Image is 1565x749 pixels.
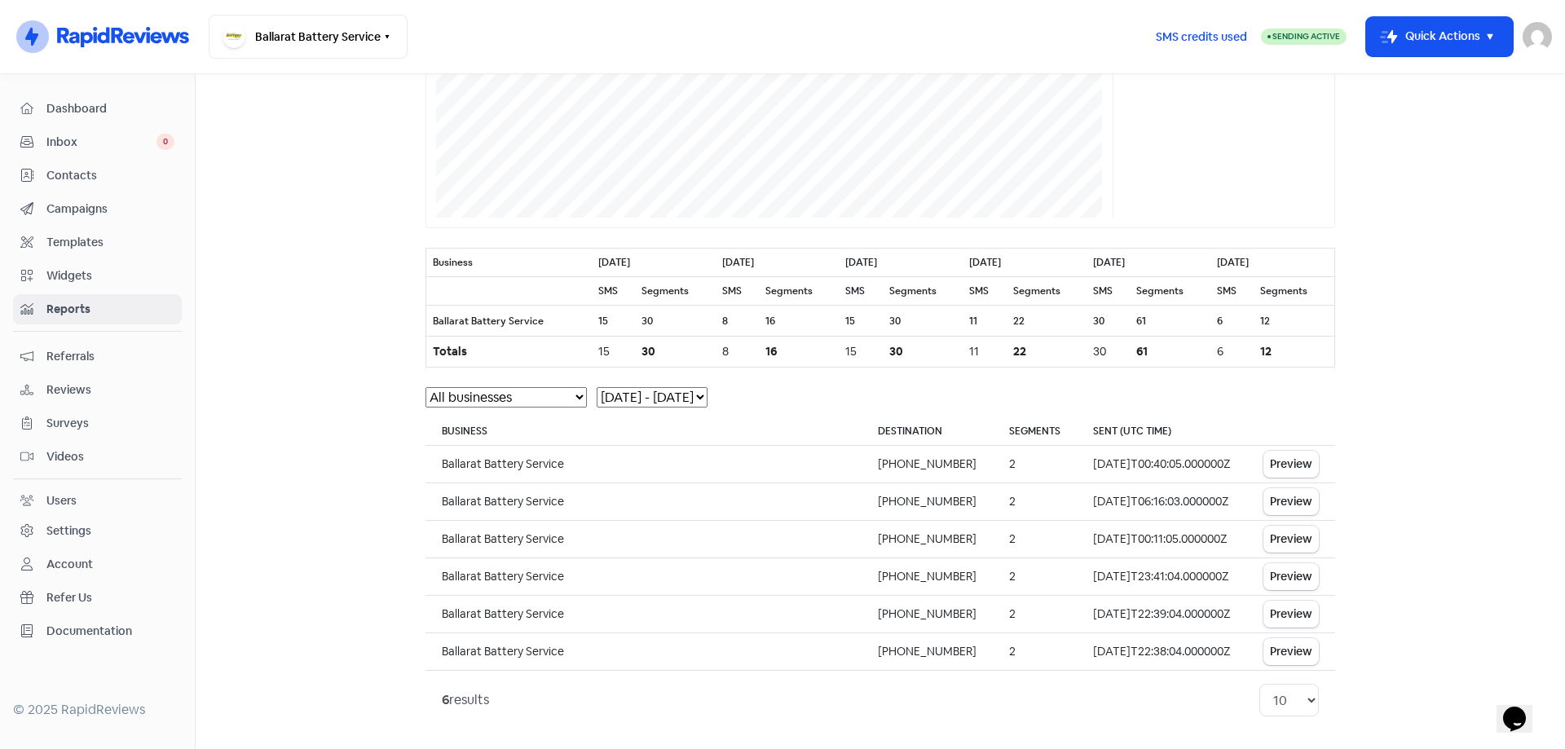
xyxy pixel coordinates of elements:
span: Widgets [46,267,174,284]
a: Reviews [13,375,182,405]
a: Videos [13,442,182,472]
b: 61 [1136,344,1148,359]
th: Segments [635,277,716,306]
span: Templates [46,234,174,251]
th: Business [426,249,592,277]
td: 2 [993,596,1077,633]
td: 2 [993,483,1077,521]
small: Ballarat Battery Service [433,314,544,329]
b: 16 [765,344,777,359]
a: Refer Us [13,583,182,613]
a: Campaigns [13,194,182,224]
td: [PHONE_NUMBER] [862,446,993,483]
th: SMS [1087,277,1130,306]
th: SMS [1210,277,1254,306]
th: [DATE] [1210,249,1335,277]
th: Segments [1254,277,1334,306]
button: Ballarat Battery Service [209,15,408,59]
th: [DATE] [963,249,1087,277]
span: Reviews [46,381,174,399]
td: [DATE]T06:16:03.000000Z [1077,483,1247,521]
small: 30 [1093,314,1104,329]
td: 2 [993,558,1077,596]
th: SMS [716,277,759,306]
button: Preview [1263,526,1319,553]
td: 30 [1087,337,1130,368]
strong: 6 [442,691,449,708]
b: 30 [641,344,655,359]
a: Users [13,486,182,516]
a: Contacts [13,161,182,191]
th: SMS [839,277,882,306]
a: Settings [13,516,182,546]
th: Business [425,417,862,446]
span: Surveys [46,415,174,432]
b: Totals [433,344,467,359]
div: Settings [46,522,91,540]
td: [DATE]T00:11:05.000000Z [1077,521,1247,558]
h3: 12 [1123,46,1152,82]
small: 15 [845,314,855,329]
span: Videos [46,448,174,465]
td: Ballarat Battery Service [425,633,862,671]
td: Ballarat Battery Service [425,521,862,558]
span: Refer Us [46,589,174,606]
b: 22 [1013,344,1026,359]
a: Reports [13,294,182,324]
span: Contacts [46,167,174,184]
td: [PHONE_NUMBER] [862,483,993,521]
small: 30 [641,314,653,329]
td: 15 [592,337,635,368]
div: Account [46,556,93,573]
div: Users [46,492,77,509]
span: 0 [156,134,174,150]
div: © 2025 RapidReviews [13,700,182,720]
a: Referrals [13,341,182,372]
small: 6 [1217,314,1223,329]
small: 12 [1260,314,1270,329]
a: Sending Active [1261,27,1347,46]
a: Templates [13,227,182,258]
span: Dashboard [46,100,174,117]
a: Documentation [13,616,182,646]
td: 8 [716,337,759,368]
a: Dashboard [13,94,182,124]
td: 15 [839,337,882,368]
iframe: chat widget [1497,684,1549,733]
a: Widgets [13,261,182,291]
small: 15 [598,314,608,329]
th: SMS [592,277,635,306]
td: Ballarat Battery Service [425,558,862,596]
span: Referrals [46,348,174,365]
td: 6 [1210,337,1254,368]
th: [DATE] [1087,249,1210,277]
td: [DATE]T23:41:04.000000Z [1077,558,1247,596]
th: Sent (UTC Time) [1077,417,1247,446]
small: 22 [1013,314,1025,329]
button: Preview [1263,638,1319,665]
button: Quick Actions [1366,17,1513,56]
th: [DATE] [592,249,716,277]
th: Segments [883,277,963,306]
th: [DATE] [716,249,840,277]
button: Preview [1263,563,1319,590]
small: 16 [765,314,775,329]
td: [PHONE_NUMBER] [862,521,993,558]
td: [PHONE_NUMBER] [862,596,993,633]
span: Campaigns [46,200,174,218]
img: User [1523,22,1552,51]
a: SMS credits used [1142,27,1261,44]
b: 30 [889,344,903,359]
th: Segments [1130,277,1210,306]
small: 30 [889,314,901,329]
td: [DATE]T22:38:04.000000Z [1077,633,1247,671]
td: [PHONE_NUMBER] [862,633,993,671]
a: Inbox 0 [13,127,182,157]
th: [DATE] [839,249,963,277]
button: Preview [1263,488,1319,515]
span: Documentation [46,623,174,640]
th: Destination [862,417,993,446]
td: [DATE]T00:40:05.000000Z [1077,446,1247,483]
a: Account [13,549,182,579]
th: Segments [759,277,840,306]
